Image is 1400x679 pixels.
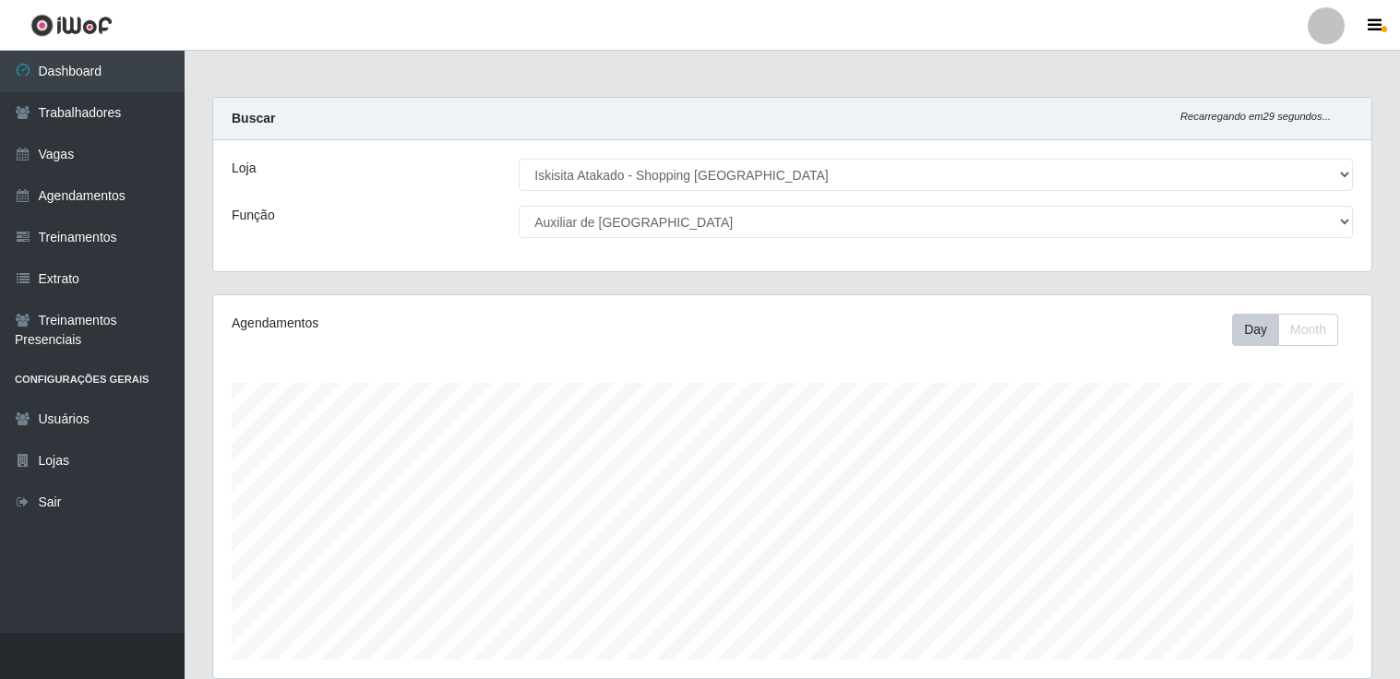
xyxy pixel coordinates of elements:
[232,206,275,225] label: Função
[1232,314,1353,346] div: Toolbar with button groups
[232,159,256,178] label: Loja
[1232,314,1338,346] div: First group
[1180,111,1331,122] i: Recarregando em 29 segundos...
[1232,314,1279,346] button: Day
[232,111,275,125] strong: Buscar
[232,314,683,333] div: Agendamentos
[30,14,113,37] img: CoreUI Logo
[1278,314,1338,346] button: Month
